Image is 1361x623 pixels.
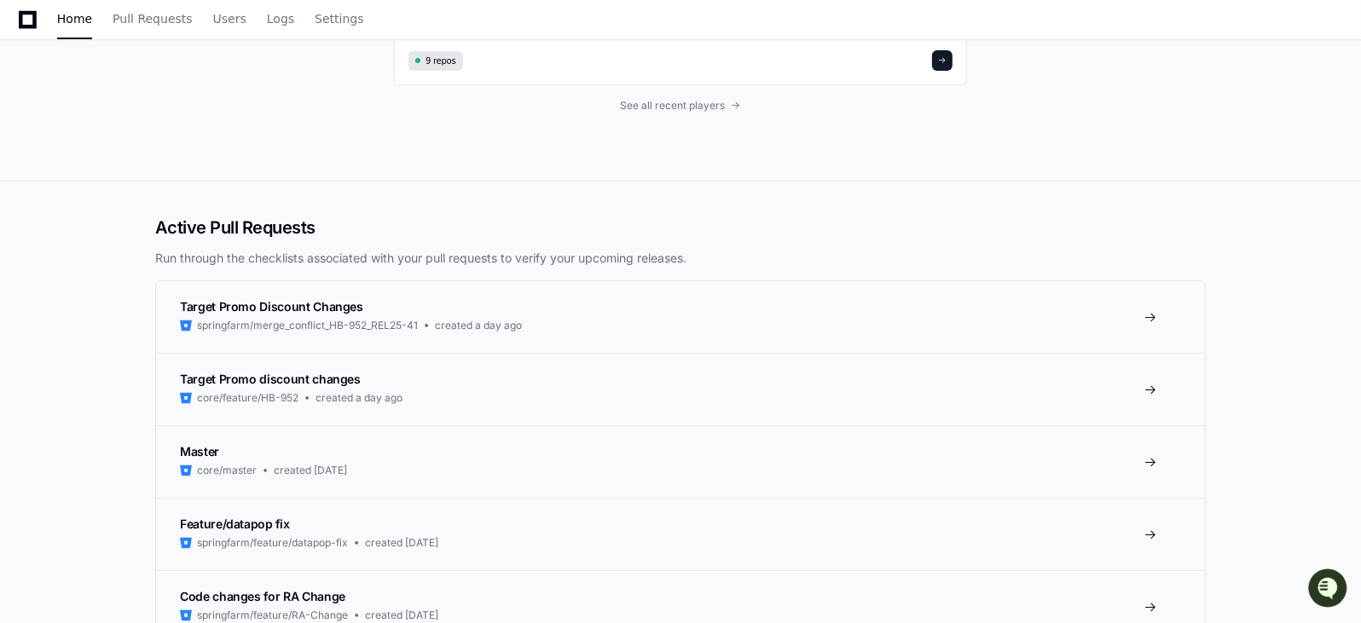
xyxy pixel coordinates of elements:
[58,127,280,144] div: Start new chat
[113,14,192,24] span: Pull Requests
[316,391,403,405] span: created a day ago
[17,127,48,158] img: 1756235613930-3d25f9e4-fa56-45dd-b3ad-e072dfbd1548
[180,444,219,459] span: Master
[267,14,294,24] span: Logs
[274,464,347,477] span: created [DATE]
[17,68,310,95] div: Welcome
[197,391,298,405] span: core/feature/HB-952
[156,425,1205,498] a: Mastercore/mastercreated [DATE]
[156,281,1205,353] a: Target Promo Discount Changesspringfarm/merge_conflict_HB-952_REL25-41created a day ago
[1306,567,1352,613] iframe: Open customer support
[394,99,967,112] a: See all recent players
[197,536,348,550] span: springfarm/feature/datapop-fix
[58,144,216,158] div: We're available if you need us!
[180,589,345,603] span: Code changes for RA Change
[170,179,206,192] span: Pylon
[290,132,310,153] button: Start new chat
[155,250,1206,267] p: Run through the checklists associated with your pull requests to verify your upcoming releases.
[213,14,246,24] span: Users
[120,178,206,192] a: Powered byPylon
[365,609,438,622] span: created [DATE]
[197,609,348,622] span: springfarm/feature/RA-Change
[426,55,456,67] span: 9 repos
[156,353,1205,425] a: Target Promo discount changescore/feature/HB-952created a day ago
[155,216,1206,239] h2: Active Pull Requests
[17,17,51,51] img: PlayerZero
[180,299,363,314] span: Target Promo Discount Changes
[180,516,289,531] span: Feature/datapop fix
[197,319,418,332] span: springfarm/merge_conflict_HB-952_REL25-41
[621,99,726,112] span: See all recent players
[435,319,522,332] span: created a day ago
[156,498,1205,570] a: Feature/datapop fixspringfarm/feature/datapop-fixcreated [DATE]
[197,464,257,477] span: core/master
[180,372,361,386] span: Target Promo discount changes
[315,14,363,24] span: Settings
[365,536,438,550] span: created [DATE]
[57,14,92,24] span: Home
